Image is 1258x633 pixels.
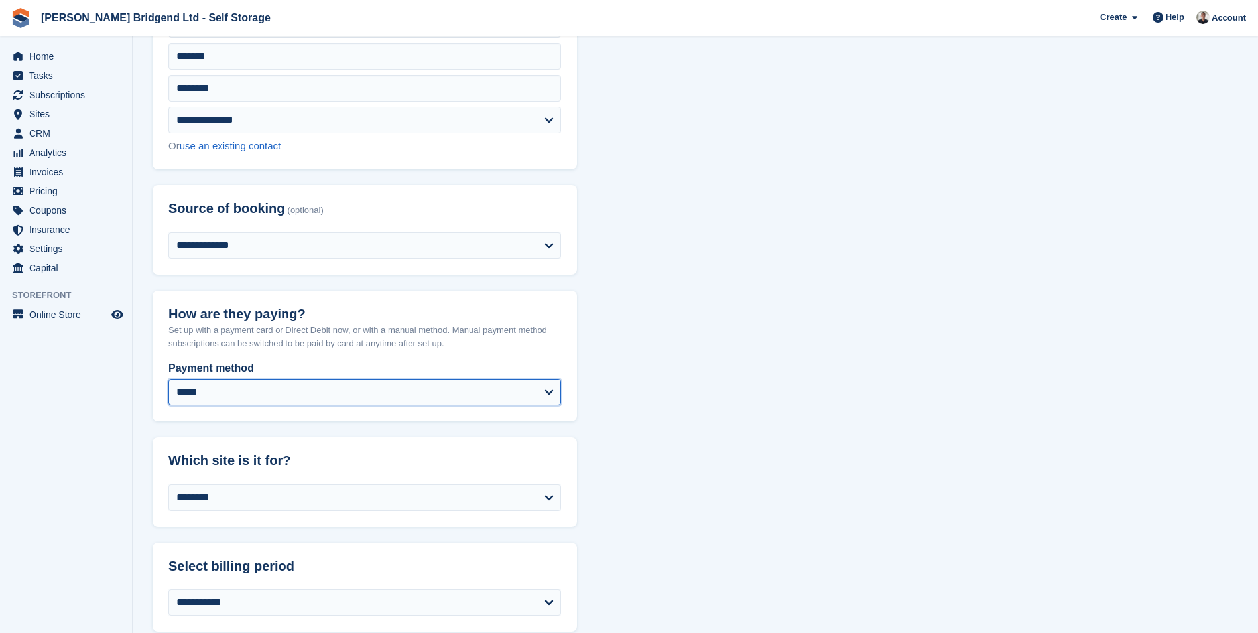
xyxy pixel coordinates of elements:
[29,86,109,104] span: Subscriptions
[168,324,561,350] p: Set up with a payment card or Direct Debit now, or with a manual method. Manual payment method su...
[29,47,109,66] span: Home
[168,201,285,216] span: Source of booking
[36,7,276,29] a: [PERSON_NAME] Bridgend Ltd - Self Storage
[7,143,125,162] a: menu
[7,124,125,143] a: menu
[29,66,109,85] span: Tasks
[168,139,561,154] div: Or
[1166,11,1184,24] span: Help
[1100,11,1127,24] span: Create
[29,259,109,277] span: Capital
[7,201,125,220] a: menu
[29,201,109,220] span: Coupons
[1196,11,1210,24] img: Rhys Jones
[288,206,324,216] span: (optional)
[29,305,109,324] span: Online Store
[29,124,109,143] span: CRM
[168,360,561,376] label: Payment method
[7,240,125,258] a: menu
[168,559,561,574] h2: Select billing period
[29,105,109,123] span: Sites
[29,240,109,258] span: Settings
[29,182,109,200] span: Pricing
[7,47,125,66] a: menu
[180,140,281,151] a: use an existing contact
[29,220,109,239] span: Insurance
[7,86,125,104] a: menu
[7,259,125,277] a: menu
[109,307,125,322] a: Preview store
[168,453,561,468] h2: Which site is it for?
[7,163,125,181] a: menu
[7,305,125,324] a: menu
[168,307,561,322] h2: How are they paying?
[7,220,125,239] a: menu
[12,289,132,302] span: Storefront
[7,182,125,200] a: menu
[29,143,109,162] span: Analytics
[11,8,31,28] img: stora-icon-8386f47178a22dfd0bd8f6a31ec36ba5ce8667c1dd55bd0f319d3a0aa187defe.svg
[1212,11,1246,25] span: Account
[29,163,109,181] span: Invoices
[7,66,125,85] a: menu
[7,105,125,123] a: menu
